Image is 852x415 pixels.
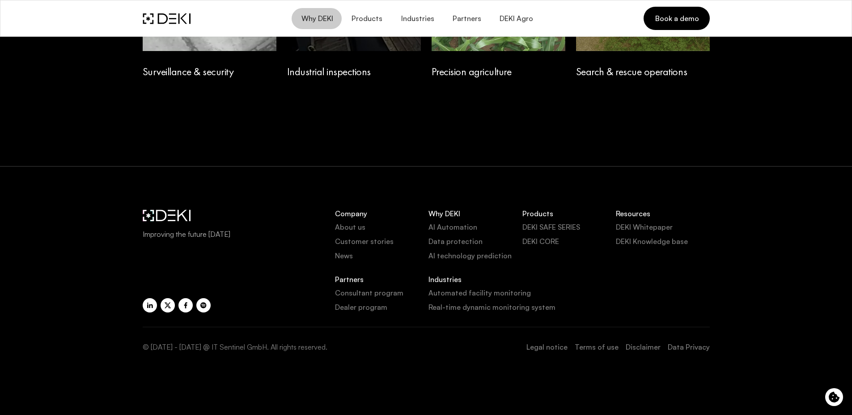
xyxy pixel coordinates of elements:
div: © [DATE] - [DATE] @ IT Sentinel GmbH. All rights reserved. [143,342,327,352]
p: Why DEKI [428,210,522,218]
button: Cookie control [825,388,843,406]
a: Terms of use [575,342,619,352]
a: Share with LinkedIn [143,298,157,312]
p: Partners [335,275,428,284]
button: Products [342,8,391,29]
a: DEKI CORE [522,236,616,247]
a: Partners [443,8,490,29]
a: DEKI Whitepaper [616,222,709,232]
img: DEKI Logo [143,13,191,24]
a: Legal notice [526,342,568,352]
a: Dealer program [335,302,428,312]
a: DEKI SAFE SERIES [522,222,616,232]
button: Industries [391,8,443,29]
a: Share with Facebook [178,298,193,312]
a: Consultant program [335,287,428,298]
a: Book a demo [644,7,709,30]
a: DEKI Agro [490,8,542,29]
p: Company [335,210,428,218]
a: Data Privacy [668,342,710,352]
span: Industries [400,14,434,23]
span: DEKI Agro [499,14,533,23]
a: Data protection [428,236,522,247]
a: About us [335,222,428,232]
span: Improving the future [DATE] [143,229,325,240]
h4: Industrial inspections [287,65,421,78]
p: Resources [616,210,709,218]
a: Customer stories [335,236,428,247]
p: Industries [428,275,616,284]
a: Disclaimer [626,342,661,352]
a: DEKI LogoImproving the future [DATE] [143,210,325,240]
span: Partners [452,14,481,23]
img: DEKI Logo [143,210,191,222]
a: News [335,250,428,261]
a: Real-time dynamic monitoring system [428,302,616,312]
a: DEKI Knowledge base [616,236,709,247]
h4: Precision agriculture [432,65,565,78]
a: AI technology prediction [428,250,522,261]
span: Why DEKI [301,14,333,23]
span: Products [351,14,382,23]
h4: Surveillance & security [143,65,276,78]
a: Automated facility monitoring [428,287,616,298]
a: Share with X [161,298,175,312]
h4: Search & rescue operations [576,65,710,78]
a: AI Automation [428,222,522,232]
span: Book a demo [654,13,699,23]
button: Why DEKI [292,8,342,29]
p: Products [522,210,616,218]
